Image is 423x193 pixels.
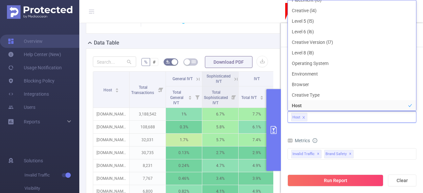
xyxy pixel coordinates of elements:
[324,150,354,158] span: Brand Safety
[239,108,275,120] p: 7.7%
[130,108,166,120] p: 3,188,542
[24,115,40,128] a: Reports
[288,69,416,79] li: Environment
[188,95,192,97] i: icon: caret-up
[8,101,35,114] a: Users
[202,108,238,120] p: 6.7%
[265,86,275,108] i: Filter menu
[388,175,416,186] button: Clear
[93,121,129,133] p: [DOMAIN_NAME]
[166,172,202,185] p: 0.46%
[288,100,416,111] li: Host
[408,9,412,13] i: icon: check
[115,87,119,89] i: icon: caret-up
[313,138,317,143] i: icon: info-circle
[130,172,166,185] p: 7,767
[7,5,72,19] img: Protected Media
[408,82,412,86] i: icon: check
[24,154,43,167] span: Solutions
[292,113,300,122] div: Host
[8,61,62,74] a: Usage Notification
[93,172,129,185] p: [DOMAIN_NAME]
[239,159,275,172] p: 4.9%
[408,104,412,108] i: icon: check
[204,90,228,105] span: Total Sophisticated IVT
[166,121,202,133] p: 0.3%
[93,159,129,172] p: [DOMAIN_NAME]
[288,79,416,90] li: Browser
[254,77,260,81] span: IVT
[291,113,307,121] li: Host
[408,40,412,44] i: icon: check
[93,134,129,146] p: [DOMAIN_NAME]
[408,30,412,34] i: icon: check
[260,95,264,97] i: icon: caret-up
[24,119,40,124] span: Reports
[291,150,322,158] span: Invalid Traffic
[408,72,412,76] i: icon: check
[144,59,147,65] span: %
[130,134,166,146] p: 32,031
[166,60,170,64] i: icon: bg-colors
[260,97,264,99] i: icon: caret-down
[241,95,258,100] span: Total IVT
[8,35,43,48] a: Overview
[93,146,129,159] p: [DOMAIN_NAME]
[288,58,416,69] li: Operating System
[408,51,412,55] i: icon: check
[349,150,352,158] span: ✕
[288,26,416,37] li: Level 6 (l6)
[207,74,231,84] span: Sophisticated IVT
[8,74,55,87] a: Blocking Policy
[302,116,305,120] i: icon: close
[131,85,155,95] span: Total Transactions
[202,121,238,133] p: 5.8%
[202,134,238,146] p: 5.7%
[288,48,416,58] li: Level 8 (l8)
[173,77,193,81] span: General IVT
[288,37,416,48] li: Creative Version (l7)
[239,172,275,185] p: 3.9%
[166,134,202,146] p: 1.7%
[115,87,119,91] div: Sort
[202,159,238,172] p: 4.7%
[239,134,275,146] p: 7.4%
[193,86,202,108] i: Filter menu
[408,19,412,23] i: icon: check
[239,121,275,133] p: 6.1%
[93,56,136,67] input: Search...
[166,159,202,172] p: 0.24%
[153,59,156,65] span: #
[166,108,202,120] p: 1%
[170,90,183,105] span: Total General IVT
[288,16,416,26] li: Level 5 (l5)
[288,5,416,16] li: Creative (l4)
[408,61,412,65] i: icon: check
[130,121,166,133] p: 108,688
[24,169,79,182] span: Invalid Traffic
[288,175,383,186] button: Run Report
[202,146,238,159] p: 2.7%
[103,88,113,92] span: Host
[8,48,61,61] a: Help Center (New)
[239,146,275,159] p: 2.9%
[317,150,320,158] span: ✕
[205,56,252,68] button: Download PDF
[202,172,238,185] p: 3.4%
[188,95,192,99] div: Sort
[93,108,129,120] p: [DOMAIN_NAME]
[115,90,119,92] i: icon: caret-down
[130,146,166,159] p: 30,735
[94,39,119,47] h2: Data Table
[130,159,166,172] p: 8,231
[166,146,202,159] p: 0.13%
[288,90,416,100] li: Creative Type
[8,87,49,101] a: Integrations
[408,93,412,97] i: icon: check
[156,72,166,108] i: Filter menu
[192,60,196,64] i: icon: table
[188,97,192,99] i: icon: caret-down
[260,95,264,99] div: Sort
[288,138,310,143] span: Metrics
[229,86,238,108] i: Filter menu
